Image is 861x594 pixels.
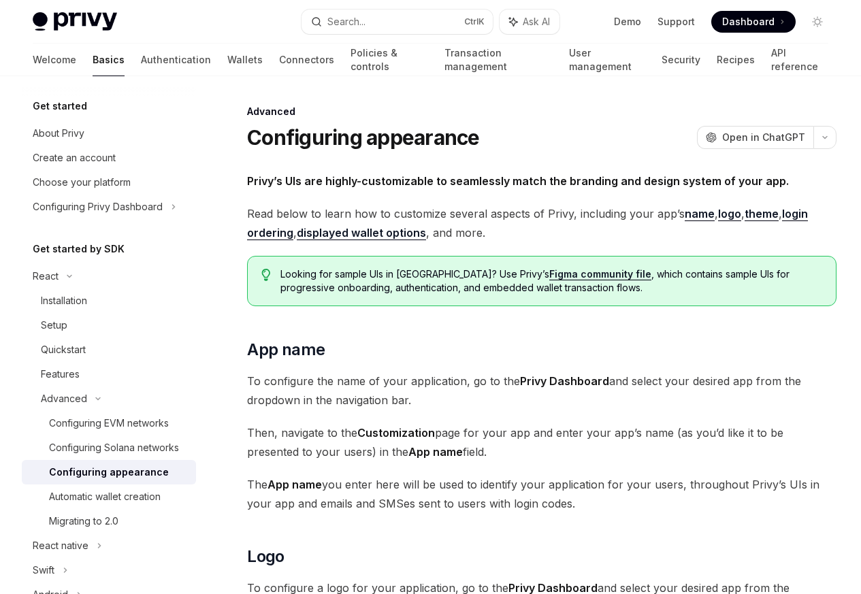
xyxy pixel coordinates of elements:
span: Read below to learn how to customize several aspects of Privy, including your app’s , , , , , and... [247,204,836,242]
div: Advanced [41,391,87,407]
div: Configuring EVM networks [49,415,169,431]
a: Configuring Solana networks [22,435,196,460]
div: Swift [33,562,54,578]
img: light logo [33,12,117,31]
div: Automatic wallet creation [49,489,161,505]
a: Choose your platform [22,170,196,195]
strong: App name [267,478,322,491]
a: Demo [614,15,641,29]
button: Toggle dark mode [807,11,828,33]
a: Connectors [279,44,334,76]
button: Search...CtrlK [302,10,493,34]
h5: Get started by SDK [33,241,125,257]
a: Support [657,15,695,29]
div: Advanced [247,105,836,118]
div: Installation [41,293,87,309]
a: Automatic wallet creation [22,484,196,509]
a: Wallets [227,44,263,76]
a: Installation [22,288,196,313]
span: Logo [247,546,285,567]
a: User management [569,44,646,76]
a: Recipes [717,44,755,76]
div: Configuring Solana networks [49,440,179,456]
button: Ask AI [500,10,559,34]
strong: Privy’s UIs are highly-customizable to seamlessly match the branding and design system of your app. [247,174,789,188]
div: React native [33,538,88,554]
div: React [33,268,59,284]
div: Create an account [33,150,116,166]
div: Migrating to 2.0 [49,513,118,529]
div: Search... [327,14,365,30]
strong: Customization [357,426,435,440]
div: Configuring Privy Dashboard [33,199,163,215]
div: Choose your platform [33,174,131,191]
a: logo [718,207,741,221]
span: Ctrl K [464,16,485,27]
a: Quickstart [22,337,196,362]
span: App name [247,339,325,361]
span: To configure the name of your application, go to the and select your desired app from the dropdow... [247,372,836,410]
span: Then, navigate to the page for your app and enter your app’s name (as you’d like it to be present... [247,423,836,461]
a: Configuring EVM networks [22,411,196,435]
a: Welcome [33,44,76,76]
strong: Privy Dashboard [520,374,609,388]
div: Quickstart [41,342,86,358]
a: Migrating to 2.0 [22,509,196,533]
button: Open in ChatGPT [697,126,813,149]
svg: Tip [261,269,271,281]
span: Dashboard [722,15,775,29]
a: Dashboard [711,11,796,33]
span: Open in ChatGPT [722,131,805,144]
span: Looking for sample UIs in [GEOGRAPHIC_DATA]? Use Privy’s , which contains sample UIs for progress... [280,267,822,295]
a: theme [745,207,779,221]
a: Authentication [141,44,211,76]
a: name [685,207,715,221]
div: About Privy [33,125,84,142]
a: Setup [22,313,196,337]
h1: Configuring appearance [247,125,480,150]
strong: App name [408,445,463,459]
a: Policies & controls [351,44,428,76]
span: Ask AI [523,15,550,29]
a: Security [662,44,700,76]
a: Configuring appearance [22,460,196,484]
a: API reference [771,44,828,76]
a: displayed wallet options [297,226,426,240]
a: Transaction management [444,44,552,76]
a: Basics [93,44,125,76]
div: Setup [41,317,67,333]
a: About Privy [22,121,196,146]
a: Features [22,362,196,386]
div: Configuring appearance [49,464,169,480]
a: Create an account [22,146,196,170]
a: Figma community file [549,268,651,280]
span: The you enter here will be used to identify your application for your users, throughout Privy’s U... [247,475,836,513]
div: Features [41,366,80,382]
h5: Get started [33,98,87,114]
